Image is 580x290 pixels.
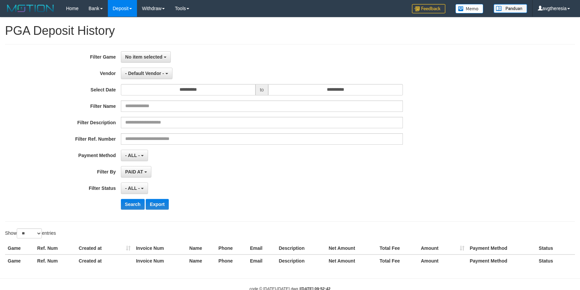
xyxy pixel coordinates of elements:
th: Total Fee [377,255,418,267]
select: Showentries [17,228,42,238]
button: PAID AT [121,166,151,177]
th: Email [247,255,276,267]
img: panduan.png [494,4,527,13]
span: No item selected [125,54,162,60]
th: Invoice Num [133,255,187,267]
th: Description [276,255,326,267]
th: Net Amount [326,255,377,267]
span: PAID AT [125,169,143,174]
img: MOTION_logo.png [5,3,56,13]
th: Ref. Num [34,242,76,255]
th: Payment Method [467,255,536,267]
img: Button%20Memo.svg [455,4,484,13]
span: to [256,84,268,95]
th: Total Fee [377,242,418,255]
button: - ALL - [121,150,148,161]
span: - Default Vendor - [125,71,164,76]
img: Feedback.jpg [412,4,445,13]
th: Amount [418,255,467,267]
th: Phone [216,255,247,267]
th: Created at [76,255,133,267]
th: Description [276,242,326,255]
button: - Default Vendor - [121,68,172,79]
th: Payment Method [467,242,536,255]
th: Status [536,255,575,267]
th: Amount [418,242,467,255]
th: Name [187,255,216,267]
button: No item selected [121,51,171,63]
th: Net Amount [326,242,377,255]
th: Created at [76,242,133,255]
th: Game [5,255,34,267]
button: Search [121,199,145,210]
th: Invoice Num [133,242,187,255]
th: Ref. Num [34,255,76,267]
h1: PGA Deposit History [5,24,575,38]
button: Export [146,199,168,210]
th: Game [5,242,34,255]
th: Name [187,242,216,255]
th: Status [536,242,575,255]
th: Email [247,242,276,255]
span: - ALL - [125,153,140,158]
span: - ALL - [125,186,140,191]
button: - ALL - [121,183,148,194]
label: Show entries [5,228,56,238]
th: Phone [216,242,247,255]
